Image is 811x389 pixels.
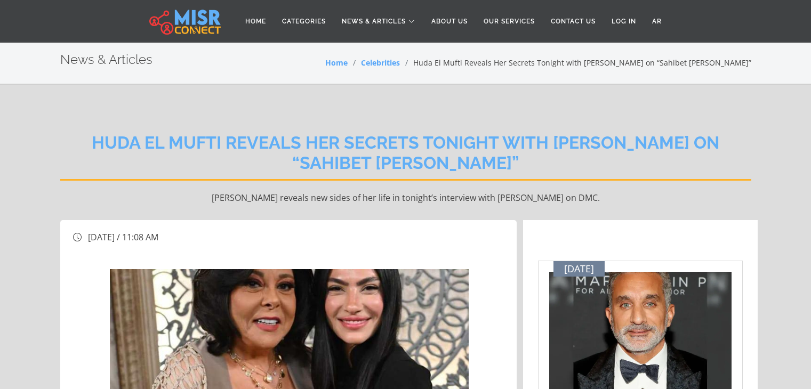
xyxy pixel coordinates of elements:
a: Home [237,11,274,31]
a: Home [325,58,348,68]
a: AR [644,11,670,31]
a: Our Services [476,11,543,31]
p: [PERSON_NAME] reveals new sides of her life in tonight’s interview with [PERSON_NAME] on DMC. [60,191,751,204]
li: Huda El Mufti Reveals Her Secrets Tonight with [PERSON_NAME] on “Sahibet [PERSON_NAME]” [400,57,751,68]
a: Contact Us [543,11,604,31]
span: News & Articles [342,17,406,26]
img: main.misr_connect [149,8,221,35]
span: [DATE] / 11:08 AM [88,231,158,243]
a: Categories [274,11,334,31]
h2: News & Articles [60,52,152,68]
a: About Us [423,11,476,31]
h2: Huda El Mufti Reveals Her Secrets Tonight with [PERSON_NAME] on “Sahibet [PERSON_NAME]” [60,133,751,181]
a: News & Articles [334,11,423,31]
a: Log in [604,11,644,31]
a: Celebrities [361,58,400,68]
span: [DATE] [564,263,594,275]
